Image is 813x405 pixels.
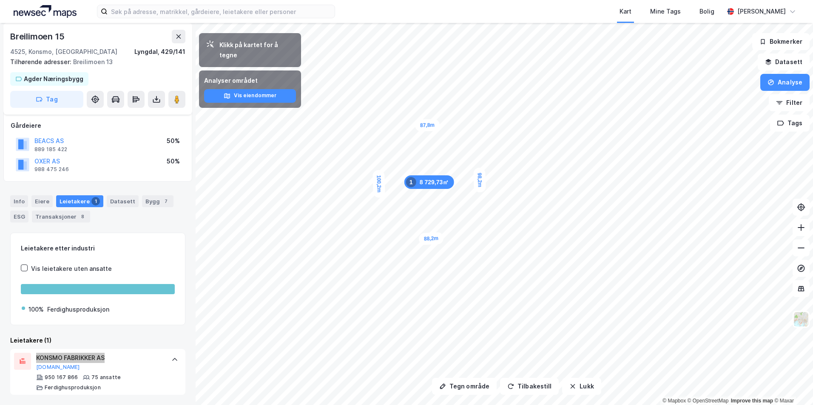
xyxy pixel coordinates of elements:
div: 7 [162,197,170,205]
div: Kontrollprogram for chat [770,364,813,405]
div: [PERSON_NAME] [737,6,786,17]
div: Map marker [404,175,454,189]
div: Mine Tags [650,6,681,17]
div: Ferdighusproduksjon [45,384,101,391]
div: Breilimoen 15 [10,30,66,43]
div: Vis leietakere uten ansatte [31,264,112,274]
div: 8 [78,212,87,221]
div: Datasett [107,195,139,207]
div: 1 [406,177,416,187]
button: Tag [10,91,83,108]
div: Ferdighusproduksjon [47,304,109,315]
div: 100% [28,304,44,315]
img: logo.a4113a55bc3d86da70a041830d287a7e.svg [14,5,77,18]
div: Map marker [418,232,443,245]
div: Leietakere [56,195,103,207]
div: 75 ansatte [91,374,121,381]
div: 1 [91,197,100,205]
button: Bokmerker [752,33,810,50]
button: Filter [769,94,810,111]
div: Bygg [142,195,173,207]
div: ESG [10,211,28,222]
button: Tags [770,115,810,132]
div: 950 167 866 [45,374,78,381]
button: Tegn område [432,378,497,395]
div: Eiere [31,195,53,207]
div: Leietakere etter industri [21,243,175,253]
div: Leietakere (1) [10,335,185,346]
div: 50% [167,156,180,166]
a: Improve this map [731,398,773,404]
div: Transaksjoner [32,211,90,222]
div: Kart [620,6,631,17]
div: KONSMO FABRIKKER AS [36,353,163,363]
iframe: Chat Widget [770,364,813,405]
button: Vis eiendommer [204,89,296,103]
div: Map marker [415,119,440,132]
div: Agder Næringsbygg [24,74,83,84]
div: Map marker [473,168,486,193]
div: 4525, Konsmo, [GEOGRAPHIC_DATA] [10,47,117,57]
input: Søk på adresse, matrikkel, gårdeiere, leietakere eller personer [108,5,335,18]
span: Tilhørende adresser: [10,58,73,65]
div: Info [10,195,28,207]
button: Datasett [758,53,810,70]
a: OpenStreetMap [688,398,729,404]
div: Map marker [372,170,385,198]
div: 889 185 422 [34,146,67,153]
button: [DOMAIN_NAME] [36,364,80,371]
div: Breilimoen 13 [10,57,179,67]
button: Tilbakestill [500,378,559,395]
img: Z [793,311,809,327]
button: Analyse [760,74,810,91]
button: Lukk [562,378,601,395]
div: Bolig [699,6,714,17]
div: Klikk på kartet for å tegne [219,40,294,60]
a: Mapbox [662,398,686,404]
div: Analyser området [204,76,296,86]
div: 50% [167,136,180,146]
div: Lyngdal, 429/141 [134,47,185,57]
div: 988 475 246 [34,166,69,173]
div: Gårdeiere [11,121,185,131]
